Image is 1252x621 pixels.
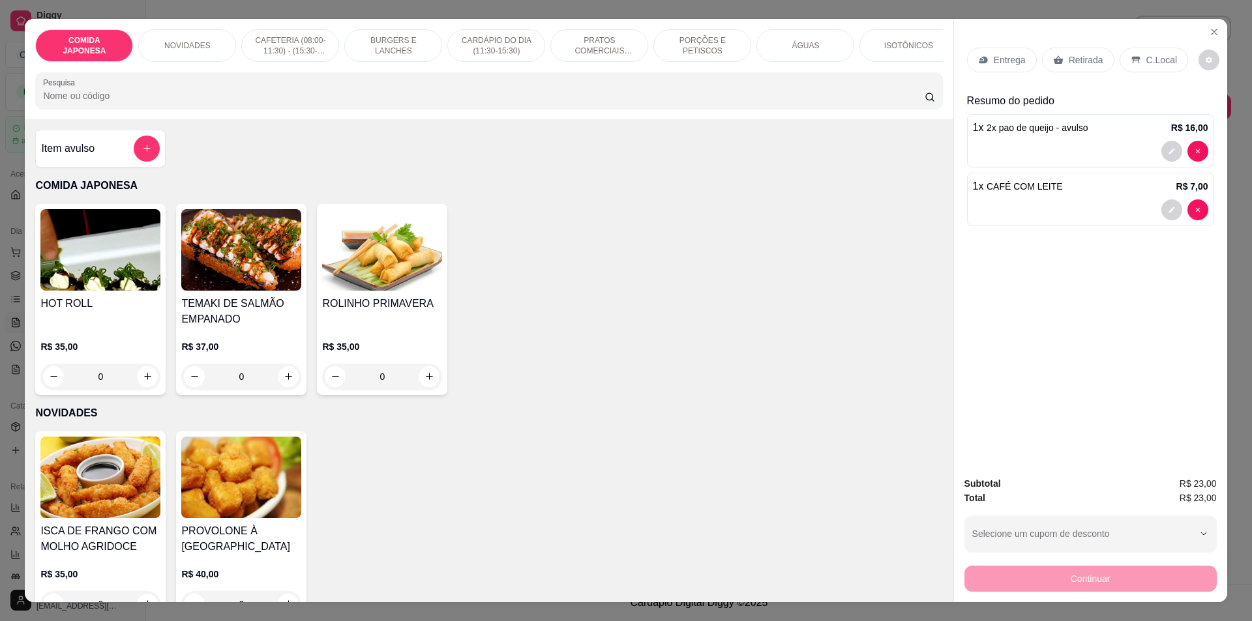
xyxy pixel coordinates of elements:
[181,209,301,291] img: product-image
[137,366,158,387] button: increase-product-quantity
[1161,199,1182,220] button: decrease-product-quantity
[458,35,534,56] p: CARDÁPIO DO DIA (11:30-15:30)
[1176,180,1208,193] p: R$ 7,00
[973,120,1088,136] p: 1 x
[137,594,158,614] button: increase-product-quantity
[278,366,299,387] button: increase-product-quantity
[1187,141,1208,162] button: decrease-product-quantity
[134,136,160,162] button: add-separate-item
[40,568,160,581] p: R$ 35,00
[1161,141,1182,162] button: decrease-product-quantity
[43,77,80,88] label: Pesquisa
[278,594,299,614] button: increase-product-quantity
[181,568,301,581] p: R$ 40,00
[964,515,1217,552] button: Selecione um cupom de desconto
[1146,53,1177,66] p: C.Local
[1069,53,1103,66] p: Retirada
[181,437,301,518] img: product-image
[184,594,205,614] button: decrease-product-quantity
[1187,199,1208,220] button: decrease-product-quantity
[181,296,301,327] h4: TEMAKI DE SALMÃO EMPANADO
[46,35,122,56] p: COMIDA JAPONESA
[1199,50,1219,70] button: decrease-product-quantity
[43,89,924,102] input: Pesquisa
[252,35,328,56] p: CAFETERIA (08:00-11:30) - (15:30-18:00)
[41,141,95,156] h4: Item avulso
[1180,476,1217,491] span: R$ 23,00
[43,366,64,387] button: decrease-product-quantity
[561,35,637,56] p: PRATOS COMERCIAIS (11:30-15:30)
[1204,22,1225,42] button: Close
[184,366,205,387] button: decrease-product-quantity
[792,40,819,51] p: ÁGUAS
[40,296,160,311] h4: HOT ROLL
[355,35,431,56] p: BURGERS E LANCHES
[43,594,64,614] button: decrease-product-quantity
[987,123,1088,133] span: 2x pao de queijo - avulso
[322,209,442,291] img: product-image
[964,493,985,503] strong: Total
[664,35,740,56] p: PORÇÕES E PETISCOS
[1171,121,1208,134] p: R$ 16,00
[40,209,160,291] img: product-image
[40,523,160,555] h4: ISCA DE FRANGO COM MOLHO AGRIDOCE
[884,40,933,51] p: ISOTÔNICOS
[322,296,442,311] h4: ROLINHO PRIMAVERA
[181,340,301,353] p: R$ 37,00
[164,40,211,51] p: NOVIDADES
[35,178,942,194] p: COMIDA JAPONESA
[322,340,442,353] p: R$ 35,00
[987,181,1063,192] span: CAFÉ COM LEITE
[973,179,1063,194] p: 1 x
[994,53,1026,66] p: Entrega
[1180,491,1217,505] span: R$ 23,00
[40,437,160,518] img: product-image
[181,523,301,555] h4: PROVOLONE À [GEOGRAPHIC_DATA]
[964,478,1001,489] strong: Subtotal
[967,93,1214,109] p: Resumo do pedido
[35,405,942,421] p: NOVIDADES
[40,340,160,353] p: R$ 35,00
